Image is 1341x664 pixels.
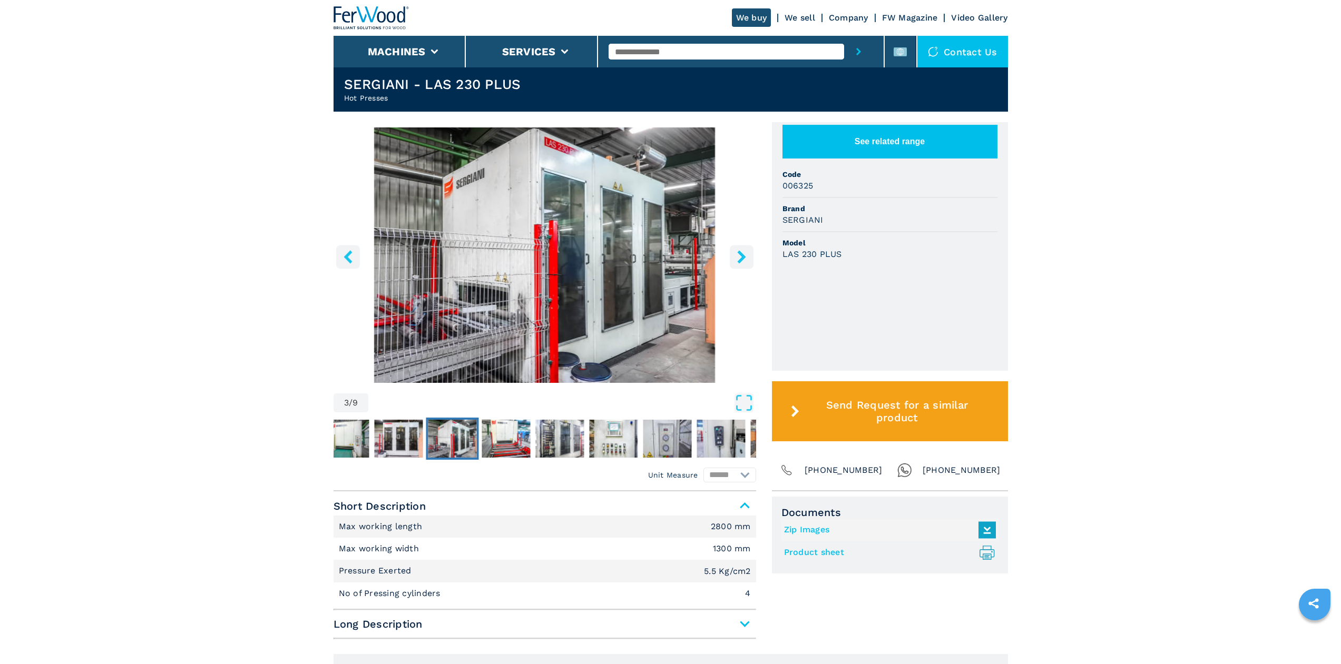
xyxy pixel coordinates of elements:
[587,418,640,460] button: Go to Slide 6
[479,418,532,460] button: Go to Slide 4
[339,521,425,532] p: Max working length
[782,214,824,226] h3: SERGIANI
[353,399,358,407] span: 9
[923,463,1001,478] span: [PHONE_NUMBER]
[482,420,530,458] img: 3b603ed322dba169497e6c79d7d80f77
[320,420,369,458] img: 3cff3e0618037545f24a779d7d6a3777
[643,420,691,458] img: 085d9915d79691d19276d28674078f21
[426,418,478,460] button: Go to Slide 3
[750,420,799,458] img: ff7968a427f9a15b6eca20ecc4412963
[339,565,414,577] p: Pressure Exerted
[704,567,751,576] em: 5.5 Kg/cm2
[805,463,883,478] span: [PHONE_NUMBER]
[334,516,756,605] div: Short Description
[917,36,1008,67] div: Contact us
[713,544,751,553] em: 1300 mm
[502,45,556,58] button: Services
[782,169,997,180] span: Code
[344,93,521,103] h2: Hot Presses
[782,237,997,248] span: Model
[785,13,815,23] a: We sell
[782,203,997,214] span: Brand
[882,13,938,23] a: FW Magazine
[697,420,745,458] img: ff5339ec479a787d68a274bf0d357115
[334,6,409,29] img: Ferwood
[648,470,698,480] em: Unit Measure
[428,420,476,458] img: 34a50986f35d63887a2663c2337cf870
[784,521,991,539] a: Zip Images
[371,393,753,412] button: Open Fullscreen
[782,248,842,260] h3: LAS 230 PLUS
[1296,617,1333,656] iframe: Chat
[533,418,586,460] button: Go to Slide 5
[368,45,426,58] button: Machines
[711,522,751,531] em: 2800 mm
[779,463,794,478] img: Phone
[535,420,584,458] img: 41cc391d7d520811b26b68d4750c4455
[334,127,756,383] div: Go to Slide 3
[844,36,873,67] button: submit-button
[372,418,425,460] button: Go to Slide 2
[344,76,521,93] h1: SERGIANI - LAS 230 PLUS
[732,8,771,27] a: We buy
[784,544,991,561] a: Product sheet
[781,506,999,519] span: Documents
[641,418,693,460] button: Go to Slide 7
[318,418,741,460] nav: Thumbnail Navigation
[748,418,801,460] button: Go to Slide 9
[339,588,443,599] p: No of Pressing cylinders
[334,127,756,383] img: Hot Presses SERGIANI LAS 230 PLUS
[897,463,912,478] img: Whatsapp
[339,543,422,554] p: Max working width
[772,381,1008,441] button: Send Request for a similar product
[589,420,638,458] img: 9a56d3bbc8f50f14f1b4533639b0fd7b
[318,418,371,460] button: Go to Slide 1
[334,497,756,516] span: Short Description
[1300,590,1327,617] a: sharethis
[374,420,423,458] img: bbefdd3ce37564b7519ba808f65d7d19
[782,180,814,192] h3: 006325
[782,125,997,158] button: See related range
[745,589,750,598] em: 4
[334,615,756,633] span: Long Description
[344,399,349,407] span: 3
[694,418,747,460] button: Go to Slide 8
[804,399,990,424] span: Send Request for a similar product
[951,13,1007,23] a: Video Gallery
[928,46,938,57] img: Contact us
[829,13,868,23] a: Company
[336,245,360,269] button: left-button
[730,245,753,269] button: right-button
[349,399,353,407] span: /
